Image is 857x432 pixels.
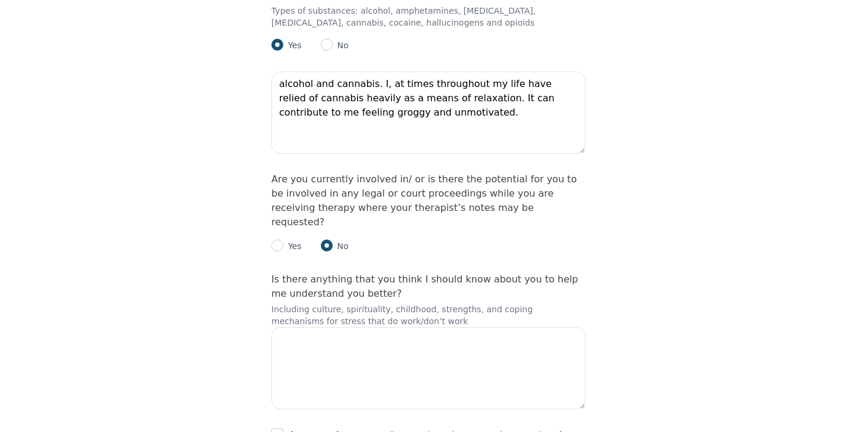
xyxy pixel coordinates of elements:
[283,240,302,252] p: Yes
[333,39,349,51] p: No
[271,5,586,29] p: Types of substances: alcohol, amphetamines, [MEDICAL_DATA], [MEDICAL_DATA], cannabis, cocaine, ha...
[271,303,586,327] p: Including culture, spirituality, childhood, strengths, and coping mechanisms for stress that do w...
[333,240,349,252] p: No
[271,173,577,228] label: Are you currently involved in/ or is there the potential for you to be involved in any legal or c...
[283,39,302,51] p: Yes
[271,274,578,299] label: Is there anything that you think I should know about you to help me understand you better?
[271,72,586,154] textarea: alcohol and cannabis. I, at times throughout my life have relied of cannabis heavily as a means o...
